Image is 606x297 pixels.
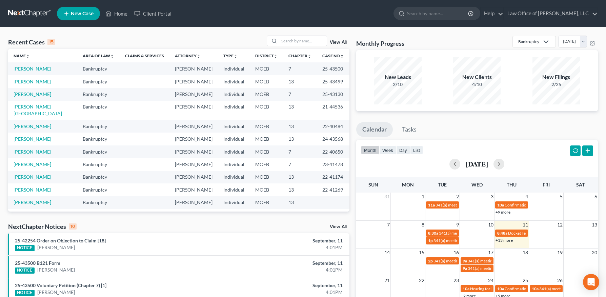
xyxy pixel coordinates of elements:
span: 8 [421,221,425,229]
span: 18 [522,249,529,257]
td: [PERSON_NAME] [169,209,218,221]
td: [PERSON_NAME] [169,101,218,120]
input: Search by name... [407,7,469,20]
a: [PERSON_NAME] [14,79,51,84]
td: 7 [283,158,317,171]
div: 4:01PM [238,244,343,251]
span: 16 [453,249,460,257]
td: 25-43130 [317,88,349,100]
i: unfold_more [307,54,311,58]
a: [PERSON_NAME] [37,244,75,251]
td: MOEB [250,62,283,75]
td: [PERSON_NAME] [169,120,218,133]
td: 13 [283,133,317,145]
span: 19 [557,249,563,257]
span: Wed [471,182,483,187]
td: Individual [218,75,250,88]
span: 341(a) meeting for [PERSON_NAME] & [PERSON_NAME] [468,266,569,271]
a: Help [481,7,503,20]
td: Bankruptcy [77,88,120,100]
span: 26 [557,276,563,284]
a: Case Nounfold_more [322,53,344,58]
span: 7 [386,221,390,229]
td: Bankruptcy [77,120,120,133]
a: [PERSON_NAME] [14,199,51,205]
td: 7 [283,88,317,100]
a: [PERSON_NAME] [14,174,51,180]
div: NextChapter Notices [8,222,77,231]
span: Hearing for [PERSON_NAME] & [PERSON_NAME] [470,286,559,291]
td: Bankruptcy [77,62,120,75]
td: Individual [218,62,250,75]
a: [PERSON_NAME] [14,66,51,72]
td: Individual [218,145,250,158]
td: [PERSON_NAME] [169,88,218,100]
td: Bankruptcy [77,75,120,88]
h2: [DATE] [466,160,488,167]
td: [PERSON_NAME] [169,171,218,183]
span: Tue [438,182,447,187]
td: 25-41476 [317,209,349,221]
td: MOEB [250,133,283,145]
td: [PERSON_NAME] [169,62,218,75]
span: 1p [428,238,433,243]
td: MOEB [250,183,283,196]
a: [PERSON_NAME] [14,149,51,155]
div: 2/10 [374,81,422,88]
td: 22-41269 [317,183,349,196]
td: 13 [283,209,317,221]
td: MOEB [250,171,283,183]
td: MOEB [250,196,283,209]
td: MOEB [250,209,283,221]
span: 31 [384,193,390,201]
a: [PERSON_NAME] [14,187,51,193]
td: 13 [283,171,317,183]
span: 12 [557,221,563,229]
td: 13 [283,75,317,88]
div: Open Intercom Messenger [583,274,599,290]
span: 24 [487,276,494,284]
button: week [379,145,396,155]
div: September, 11 [238,237,343,244]
td: Bankruptcy [77,145,120,158]
span: 5 [559,193,563,201]
td: MOEB [250,101,283,120]
a: Typeunfold_more [223,53,238,58]
span: 8:30a [428,231,438,236]
td: Individual [218,158,250,171]
span: 21 [384,276,390,284]
span: Docket Text: for [PERSON_NAME] [508,231,569,236]
a: Client Portal [131,7,175,20]
a: Law Office of [PERSON_NAME], LLC [504,7,598,20]
span: 2p [428,258,433,263]
td: Individual [218,196,250,209]
i: unfold_more [110,54,114,58]
a: Attorneyunfold_more [175,53,201,58]
span: 25 [522,276,529,284]
span: 2 [456,193,460,201]
td: 22-40650 [317,145,349,158]
td: Bankruptcy [77,101,120,120]
td: 24-43568 [317,133,349,145]
td: 13 [283,120,317,133]
td: MOEB [250,75,283,88]
div: September, 11 [238,282,343,289]
a: [PERSON_NAME] [37,266,75,273]
h3: Monthly Progress [356,39,404,47]
div: New Leads [374,73,422,81]
td: 22-40484 [317,120,349,133]
i: unfold_more [234,54,238,58]
span: 14 [384,249,390,257]
a: Tasks [396,122,423,137]
td: 13 [283,183,317,196]
button: month [361,145,379,155]
td: Individual [218,183,250,196]
a: Chapterunfold_more [288,53,311,58]
div: NOTICE [15,245,35,251]
a: [PERSON_NAME] [37,289,75,296]
span: 341(a) meeting for [PERSON_NAME] [468,258,533,263]
div: 2/25 [532,81,580,88]
span: 9a [463,258,467,263]
a: [PERSON_NAME] [14,91,51,97]
td: Individual [218,101,250,120]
